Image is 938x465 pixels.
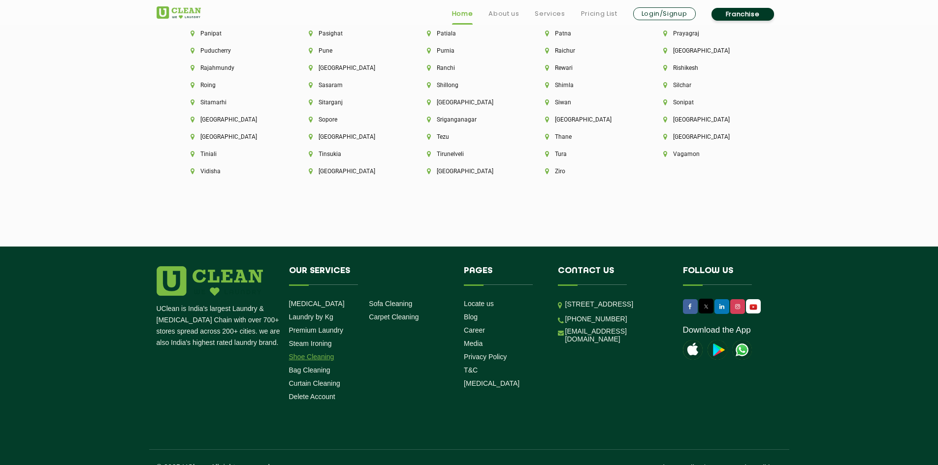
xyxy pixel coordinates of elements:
[191,151,275,157] li: Tiniali
[191,168,275,175] li: Vidisha
[683,266,770,285] h4: Follow us
[545,64,630,71] li: Rewari
[191,99,275,106] li: Sitamarhi
[464,379,519,387] a: [MEDICAL_DATA]
[663,151,748,157] li: Vagamon
[369,300,412,308] a: Sofa Cleaning
[683,340,703,360] img: apple-icon.png
[708,340,727,360] img: playstoreicon.png
[581,8,617,20] a: Pricing List
[545,116,630,123] li: [GEOGRAPHIC_DATA]
[464,353,507,361] a: Privacy Policy
[157,6,201,19] img: UClean Laundry and Dry Cleaning
[191,30,275,37] li: Panipat
[427,64,512,71] li: Ranchi
[309,116,393,123] li: Sopore
[663,47,748,54] li: [GEOGRAPHIC_DATA]
[427,168,512,175] li: [GEOGRAPHIC_DATA]
[157,266,263,296] img: logo.png
[545,151,630,157] li: Tura
[309,82,393,89] li: Sasaram
[565,315,627,323] a: [PHONE_NUMBER]
[427,151,512,157] li: Tirunelveli
[683,325,751,335] a: Download the App
[309,30,393,37] li: Pasighat
[712,8,774,21] a: Franchise
[558,266,668,285] h4: Contact us
[289,366,330,374] a: Bag Cleaning
[464,266,543,285] h4: Pages
[289,300,345,308] a: [MEDICAL_DATA]
[309,99,393,106] li: Sitarganj
[663,64,748,71] li: Rishikesh
[732,340,752,360] img: UClean Laundry and Dry Cleaning
[191,47,275,54] li: Puducherry
[464,326,485,334] a: Career
[289,340,332,347] a: Steam Ironing
[452,8,473,20] a: Home
[309,168,393,175] li: [GEOGRAPHIC_DATA]
[289,379,340,387] a: Curtain Cleaning
[633,7,696,20] a: Login/Signup
[747,302,760,312] img: UClean Laundry and Dry Cleaning
[464,300,494,308] a: Locate us
[464,366,478,374] a: T&C
[427,133,512,140] li: Tezu
[663,133,748,140] li: [GEOGRAPHIC_DATA]
[663,116,748,123] li: [GEOGRAPHIC_DATA]
[565,299,668,310] p: [STREET_ADDRESS]
[369,313,419,321] a: Carpet Cleaning
[427,116,512,123] li: Sriganganagar
[663,30,748,37] li: Prayagraj
[289,353,334,361] a: Shoe Cleaning
[663,99,748,106] li: Sonipat
[545,168,630,175] li: Ziro
[427,47,512,54] li: Purnia
[488,8,519,20] a: About us
[464,340,483,347] a: Media
[309,47,393,54] li: Pune
[565,327,668,343] a: [EMAIL_ADDRESS][DOMAIN_NAME]
[289,393,335,401] a: Delete Account
[535,8,565,20] a: Services
[427,99,512,106] li: [GEOGRAPHIC_DATA]
[289,313,333,321] a: Laundry by Kg
[309,151,393,157] li: Tinsukia
[157,303,282,348] p: UClean is India's largest Laundry & [MEDICAL_DATA] Chain with over 700+ stores spread across 200+...
[191,82,275,89] li: Roing
[545,133,630,140] li: Thane
[545,47,630,54] li: Raichur
[191,133,275,140] li: [GEOGRAPHIC_DATA]
[427,30,512,37] li: Patiala
[545,30,630,37] li: Patna
[464,313,478,321] a: Blog
[427,82,512,89] li: Shillong
[191,116,275,123] li: [GEOGRAPHIC_DATA]
[309,64,393,71] li: [GEOGRAPHIC_DATA]
[191,64,275,71] li: Rajahmundy
[663,82,748,89] li: Silchar
[289,266,450,285] h4: Our Services
[545,99,630,106] li: Siwan
[289,326,344,334] a: Premium Laundry
[545,82,630,89] li: Shimla
[309,133,393,140] li: [GEOGRAPHIC_DATA]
